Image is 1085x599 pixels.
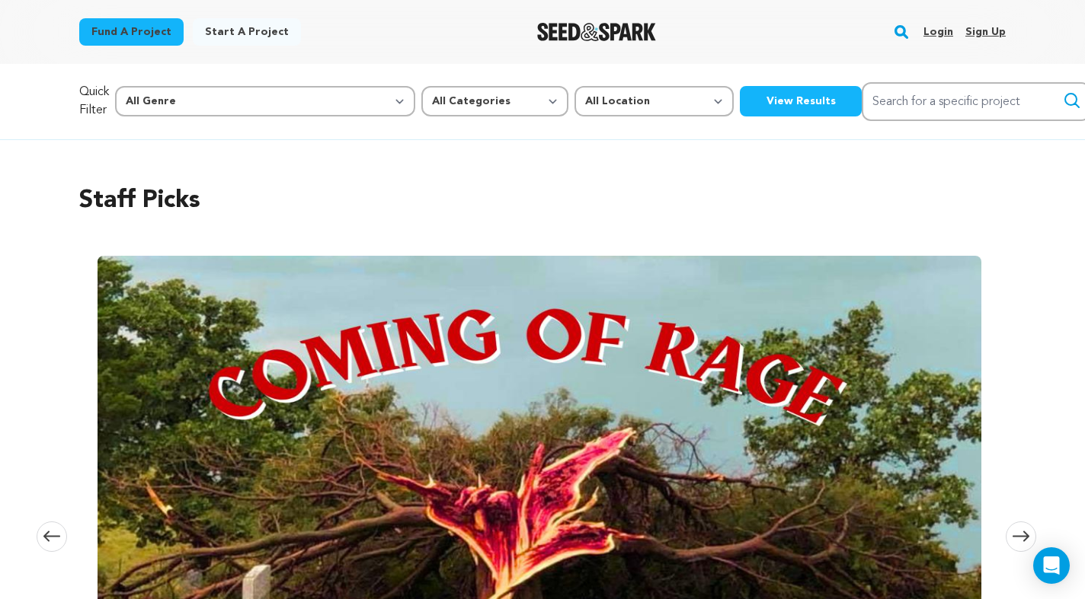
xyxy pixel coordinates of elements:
a: Start a project [193,18,301,46]
h2: Staff Picks [79,183,1006,219]
a: Seed&Spark Homepage [537,23,657,41]
a: Sign up [965,20,1006,44]
a: Login [923,20,953,44]
p: Quick Filter [79,83,109,119]
a: Fund a project [79,18,184,46]
button: View Results [740,86,862,116]
img: Seed&Spark Logo Dark Mode [537,23,657,41]
div: Open Intercom Messenger [1033,547,1070,584]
